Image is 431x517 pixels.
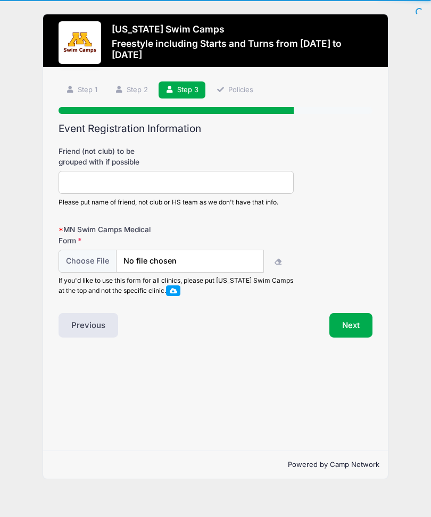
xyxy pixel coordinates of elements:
a: Step 1 [59,81,104,99]
p: Powered by Camp Network [52,459,379,470]
h3: [US_STATE] Swim Camps [112,24,362,35]
button: Previous [59,313,118,338]
a: Policies [209,81,260,99]
h3: Freestyle including Starts and Turns from [DATE] to [DATE] [112,38,362,61]
label: Friend (not club) to be grouped with if possible [59,146,163,168]
h2: Event Registration Information [59,123,372,135]
a: Step 2 [107,81,155,99]
div: Please put name of friend, not club or HS team as we don't have that info. [59,198,294,207]
button: Next [329,313,372,338]
div: If you'd like to use this form for all clinics, please put [US_STATE] Swim Camps at the top and n... [59,276,294,296]
label: MN Swim Camps Medical Form [59,224,163,246]
a: Step 3 [159,81,206,99]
